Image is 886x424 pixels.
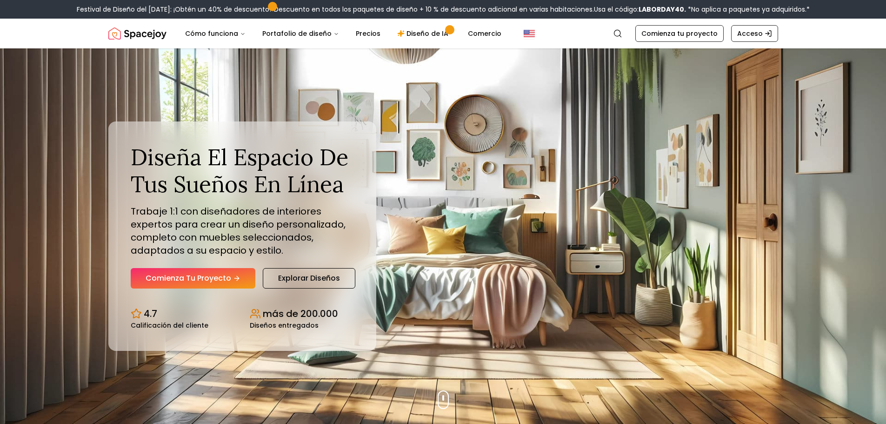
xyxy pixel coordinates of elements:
[390,24,459,43] a: Diseño de IA
[255,24,346,43] button: Portafolio de diseño
[406,29,448,38] font: Diseño de IA
[639,5,686,14] font: LABORDAY40.
[131,205,346,257] font: Trabaje 1:1 con diseñadores de interiores expertos para crear un diseño personalizado, completo c...
[594,5,639,14] font: Usa el código:
[108,24,167,43] img: Logotipo de Spacejoy
[278,273,340,283] font: Explorar diseños
[688,5,810,14] font: *No aplica a paquetes ya adquiridos.*
[274,5,594,14] font: Descuento en todos los paquetes de diseño + 10 % de descuento adicional en varias habitaciones.
[178,24,509,43] nav: Principal
[635,25,724,42] a: Comienza tu proyecto
[108,19,778,48] nav: Global
[108,24,167,43] a: Alegría espacial
[131,143,348,198] font: Diseña el espacio de tus sueños en línea
[356,29,380,38] font: Precios
[131,268,255,289] a: Comienza tu proyecto
[641,29,718,38] font: Comienza tu proyecto
[250,321,319,330] font: Diseños entregados
[460,24,509,43] a: Comercio
[131,321,208,330] font: Calificación del cliente
[468,29,501,38] font: Comercio
[737,29,763,38] font: Acceso
[146,273,231,283] font: Comienza tu proyecto
[178,24,253,43] button: Cómo funciona
[144,307,157,320] font: 4.7
[263,307,338,320] font: más de 200.000
[77,5,271,14] font: Festival de Diseño del [DATE]: ¡Obtén un 40% de descuento!
[185,29,238,38] font: Cómo funciona
[731,25,778,42] a: Acceso
[131,300,354,329] div: Estadísticas de diseño
[348,24,388,43] a: Precios
[524,28,535,39] img: Estados Unidos
[262,29,332,38] font: Portafolio de diseño
[263,268,355,289] a: Explorar diseños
